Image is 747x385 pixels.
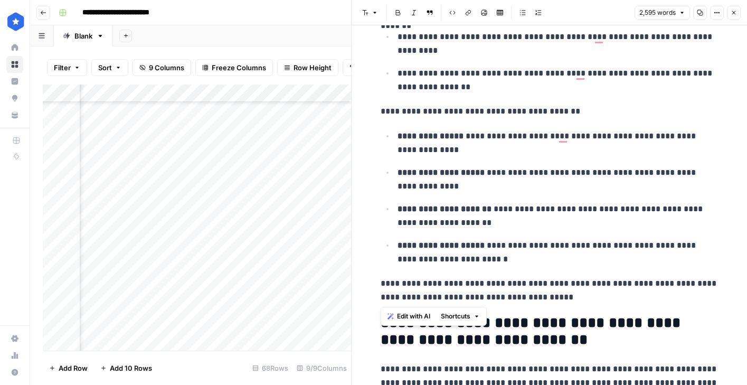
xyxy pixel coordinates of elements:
[54,25,113,46] a: Blank
[6,364,23,381] button: Help + Support
[133,59,191,76] button: 9 Columns
[6,12,25,31] img: ConsumerAffairs Logo
[292,360,351,377] div: 9/9 Columns
[383,309,434,323] button: Edit with AI
[59,363,88,373] span: Add Row
[47,59,87,76] button: Filter
[195,59,273,76] button: Freeze Columns
[294,62,332,73] span: Row Height
[212,62,266,73] span: Freeze Columns
[110,363,152,373] span: Add 10 Rows
[94,360,158,377] button: Add 10 Rows
[6,56,23,73] a: Browse
[98,62,112,73] span: Sort
[6,39,23,56] a: Home
[91,59,128,76] button: Sort
[397,312,430,321] span: Edit with AI
[6,90,23,107] a: Opportunities
[248,360,292,377] div: 68 Rows
[277,59,338,76] button: Row Height
[6,8,23,35] button: Workspace: ConsumerAffairs
[54,62,71,73] span: Filter
[6,73,23,90] a: Insights
[43,360,94,377] button: Add Row
[6,347,23,364] a: Usage
[6,107,23,124] a: Your Data
[149,62,184,73] span: 9 Columns
[6,330,23,347] a: Settings
[639,8,676,17] span: 2,595 words
[437,309,484,323] button: Shortcuts
[74,31,92,41] div: Blank
[635,6,690,20] button: 2,595 words
[441,312,470,321] span: Shortcuts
